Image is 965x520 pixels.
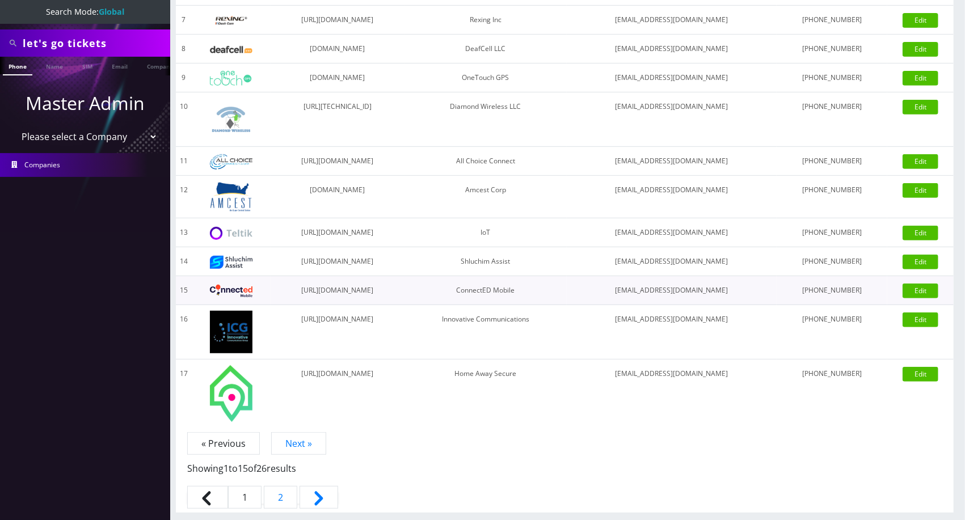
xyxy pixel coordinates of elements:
input: Search All Companies [23,32,167,54]
td: Home Away Secure [404,360,567,428]
td: [PHONE_NUMBER] [777,305,887,360]
span: « Previous [187,432,260,455]
span: 26 [256,462,267,475]
td: [PHONE_NUMBER] [777,6,887,35]
td: [URL][DOMAIN_NAME] [271,247,404,276]
td: [EMAIL_ADDRESS][DOMAIN_NAME] [567,360,777,428]
td: [URL][DOMAIN_NAME] [271,147,404,176]
td: [URL][TECHNICAL_ID] [271,92,404,147]
td: [PHONE_NUMBER] [777,147,887,176]
td: [PHONE_NUMBER] [777,360,887,428]
img: OneTouch GPS [210,71,252,86]
td: [EMAIL_ADDRESS][DOMAIN_NAME] [567,147,777,176]
td: IoT [404,218,567,247]
td: 9 [176,64,191,92]
a: Next &raquo; [300,486,338,509]
a: Edit [903,284,938,298]
td: [URL][DOMAIN_NAME] [271,6,404,35]
img: Rexing Inc [210,15,252,26]
td: [PHONE_NUMBER] [777,276,887,305]
a: SIM [77,57,98,74]
td: [EMAIL_ADDRESS][DOMAIN_NAME] [567,6,777,35]
img: Diamond Wireless LLC [210,98,252,141]
td: [PHONE_NUMBER] [777,176,887,218]
td: [DOMAIN_NAME] [271,176,404,218]
td: ConnectED Mobile [404,276,567,305]
td: 12 [176,176,191,218]
p: Showing to of results [187,450,942,475]
td: Diamond Wireless LLC [404,92,567,147]
td: OneTouch GPS [404,64,567,92]
a: Phone [3,57,32,75]
img: Amcest Corp [210,181,252,212]
td: 11 [176,147,191,176]
td: [URL][DOMAIN_NAME] [271,305,404,360]
td: [EMAIL_ADDRESS][DOMAIN_NAME] [567,35,777,64]
td: [PHONE_NUMBER] [777,218,887,247]
td: [PHONE_NUMBER] [777,64,887,92]
span: 15 [238,462,248,475]
td: [URL][DOMAIN_NAME] [271,218,404,247]
td: [EMAIL_ADDRESS][DOMAIN_NAME] [567,276,777,305]
a: Edit [903,255,938,269]
nav: Pagination Navigation [187,437,942,513]
img: All Choice Connect [210,154,252,170]
td: 10 [176,92,191,147]
a: Company [141,57,179,74]
a: Name [40,57,69,74]
td: [EMAIL_ADDRESS][DOMAIN_NAME] [567,305,777,360]
span: 1 [224,462,229,475]
span: &laquo; Previous [187,486,228,509]
td: DeafCell LLC [404,35,567,64]
td: [EMAIL_ADDRESS][DOMAIN_NAME] [567,64,777,92]
td: 16 [176,305,191,360]
td: 8 [176,35,191,64]
td: [URL][DOMAIN_NAME] [271,360,404,428]
a: Edit [903,226,938,240]
img: Innovative Communications [210,311,252,353]
a: Edit [903,13,938,28]
img: Shluchim Assist [210,256,252,269]
td: 7 [176,6,191,35]
a: Edit [903,42,938,57]
td: All Choice Connect [404,147,567,176]
a: Edit [903,312,938,327]
a: Edit [903,71,938,86]
td: [PHONE_NUMBER] [777,35,887,64]
strong: Global [99,6,124,17]
img: ConnectED Mobile [210,285,252,297]
img: IoT [210,227,252,240]
img: Home Away Secure [210,365,252,422]
td: [DOMAIN_NAME] [271,35,404,64]
td: [DOMAIN_NAME] [271,64,404,92]
a: Edit [903,100,938,115]
span: Search Mode: [46,6,124,17]
nav: Page navigation example [176,437,954,513]
a: Next » [271,432,326,455]
a: Edit [903,367,938,382]
span: 1 [228,486,262,509]
td: [EMAIL_ADDRESS][DOMAIN_NAME] [567,176,777,218]
td: Rexing Inc [404,6,567,35]
td: [URL][DOMAIN_NAME] [271,276,404,305]
td: [EMAIL_ADDRESS][DOMAIN_NAME] [567,247,777,276]
a: Go to page 2 [264,486,297,509]
a: Email [106,57,133,74]
td: Innovative Communications [404,305,567,360]
td: 15 [176,276,191,305]
img: DeafCell LLC [210,46,252,53]
td: Shluchim Assist [404,247,567,276]
a: Edit [903,183,938,198]
td: [EMAIL_ADDRESS][DOMAIN_NAME] [567,92,777,147]
td: 13 [176,218,191,247]
td: [EMAIL_ADDRESS][DOMAIN_NAME] [567,218,777,247]
td: [PHONE_NUMBER] [777,92,887,147]
td: [PHONE_NUMBER] [777,247,887,276]
a: Edit [903,154,938,169]
td: 17 [176,360,191,428]
span: Companies [25,160,61,170]
td: Amcest Corp [404,176,567,218]
td: 14 [176,247,191,276]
